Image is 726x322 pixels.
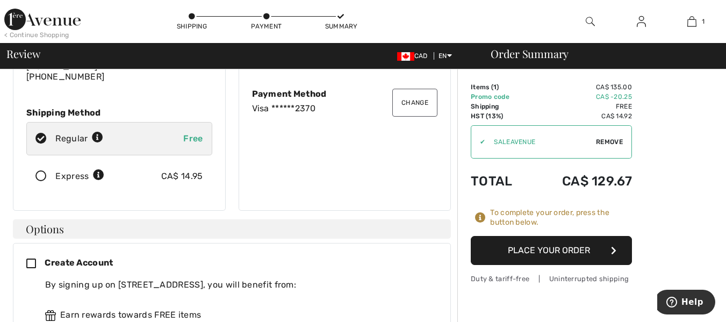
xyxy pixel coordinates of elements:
td: CA$ -20.25 [531,92,632,102]
div: Shipping Method [26,108,212,118]
div: ✔ [471,137,485,147]
div: Payment Method [252,89,438,99]
img: Canadian Dollar [397,52,414,61]
div: Summary [325,22,357,31]
div: < Continue Shopping [4,30,69,40]
img: 1ère Avenue [4,9,81,30]
div: Duty & tariff-free | Uninterrupted shipping [471,274,632,284]
td: CA$ 14.92 [531,111,632,121]
div: Express [55,170,104,183]
span: Free [183,133,203,144]
span: Review [6,48,40,59]
img: My Bag [687,15,696,28]
td: HST (13%) [471,111,531,121]
div: By signing up on [STREET_ADDRESS], you will benefit from: [45,278,429,291]
td: Promo code [471,92,531,102]
img: search the website [586,15,595,28]
img: rewards.svg [45,310,56,321]
div: Order Summary [478,48,720,59]
h4: Options [13,219,451,239]
iframe: Opens a widget where you can find more information [657,290,715,317]
span: Create Account [45,257,113,268]
div: Payment [250,22,283,31]
a: Sign In [628,15,655,28]
button: Place Your Order [471,236,632,265]
a: 1 [667,15,717,28]
input: Promo code [485,126,596,158]
div: Earn rewards towards FREE items [45,309,429,321]
span: CAD [397,52,432,60]
span: Remove [596,137,623,147]
span: EN [439,52,452,60]
td: Items ( ) [471,82,531,92]
td: Shipping [471,102,531,111]
td: CA$ 129.67 [531,163,632,199]
div: Shipping [176,22,208,31]
td: Total [471,163,531,199]
div: CA$ 14.95 [161,170,203,183]
div: Regular [55,132,103,145]
div: To complete your order, press the button below. [490,208,632,227]
img: My Info [637,15,646,28]
span: 1 [702,17,705,26]
span: 1 [493,83,497,91]
td: Free [531,102,632,111]
td: CA$ 135.00 [531,82,632,92]
button: Change [392,89,437,117]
